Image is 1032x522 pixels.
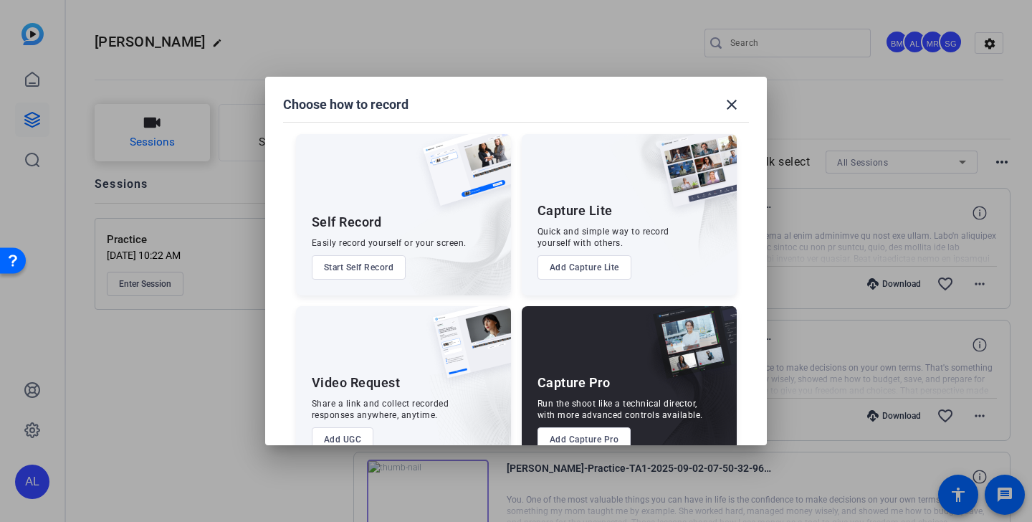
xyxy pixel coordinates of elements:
div: Easily record yourself or your screen. [312,237,467,249]
div: Run the shoot like a technical director, with more advanced controls available. [537,398,703,421]
img: embarkstudio-capture-pro.png [631,324,737,468]
div: Capture Pro [537,374,611,391]
button: Add Capture Lite [537,255,631,280]
h1: Choose how to record [283,96,408,113]
div: Video Request [312,374,401,391]
img: embarkstudio-ugc-content.png [428,351,511,468]
div: Share a link and collect recorded responses anywhere, anytime. [312,398,449,421]
img: capture-pro.png [642,306,737,394]
div: Capture Lite [537,202,613,219]
img: ugc-content.png [422,306,511,393]
mat-icon: close [723,96,740,113]
div: Self Record [312,214,382,231]
img: embarkstudio-capture-lite.png [608,134,737,277]
button: Add Capture Pro [537,427,631,452]
button: Add UGC [312,427,374,452]
img: embarkstudio-self-record.png [386,165,511,295]
img: self-record.png [412,134,511,220]
button: Start Self Record [312,255,406,280]
div: Quick and simple way to record yourself with others. [537,226,669,249]
img: capture-lite.png [648,134,737,222]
